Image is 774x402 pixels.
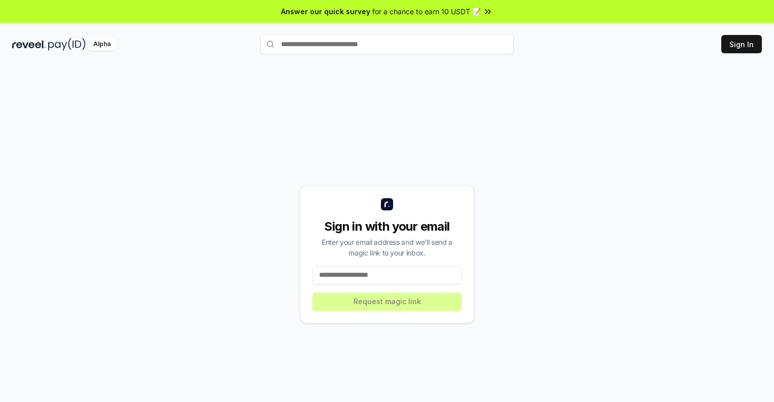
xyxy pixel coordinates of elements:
[312,237,462,258] div: Enter your email address and we’ll send a magic link to your inbox.
[381,198,393,210] img: logo_small
[88,38,116,51] div: Alpha
[721,35,762,53] button: Sign In
[12,38,46,51] img: reveel_dark
[281,6,370,17] span: Answer our quick survey
[48,38,86,51] img: pay_id
[312,218,462,235] div: Sign in with your email
[372,6,481,17] span: for a chance to earn 10 USDT 📝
